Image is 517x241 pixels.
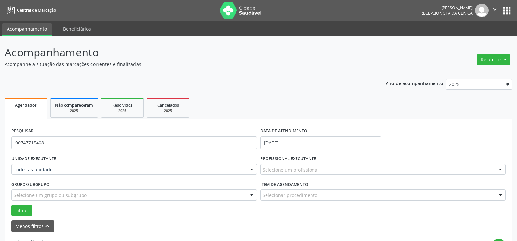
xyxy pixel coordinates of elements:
[501,5,512,16] button: apps
[2,23,52,36] a: Acompanhamento
[5,44,360,61] p: Acompanhamento
[15,102,37,108] span: Agendados
[44,222,51,230] i: keyboard_arrow_up
[263,166,319,173] span: Selecione um profissional
[14,166,244,173] span: Todos as unidades
[260,136,381,149] input: Selecione um intervalo
[260,126,307,136] label: DATA DE ATENDIMENTO
[11,205,32,216] button: Filtrar
[157,102,179,108] span: Cancelados
[112,102,132,108] span: Resolvidos
[260,154,316,164] label: PROFISSIONAL EXECUTANTE
[475,4,489,17] img: img
[260,179,308,189] label: Item de agendamento
[55,102,93,108] span: Não compareceram
[11,126,34,136] label: PESQUISAR
[55,108,93,113] div: 2025
[106,108,139,113] div: 2025
[420,5,473,10] div: [PERSON_NAME]
[58,23,96,35] a: Beneficiários
[386,79,443,87] p: Ano de acompanhamento
[11,220,54,232] button: Menos filtroskeyboard_arrow_up
[17,8,56,13] span: Central de Marcação
[11,154,56,164] label: UNIDADE EXECUTANTE
[263,192,317,199] span: Selecionar procedimento
[489,4,501,17] button: 
[477,54,510,65] button: Relatórios
[5,61,360,68] p: Acompanhe a situação das marcações correntes e finalizadas
[420,10,473,16] span: Recepcionista da clínica
[152,108,184,113] div: 2025
[491,6,498,13] i: 
[11,136,257,149] input: Nome, código do beneficiário ou CPF
[14,192,87,199] span: Selecione um grupo ou subgrupo
[5,5,56,16] a: Central de Marcação
[11,179,50,189] label: Grupo/Subgrupo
